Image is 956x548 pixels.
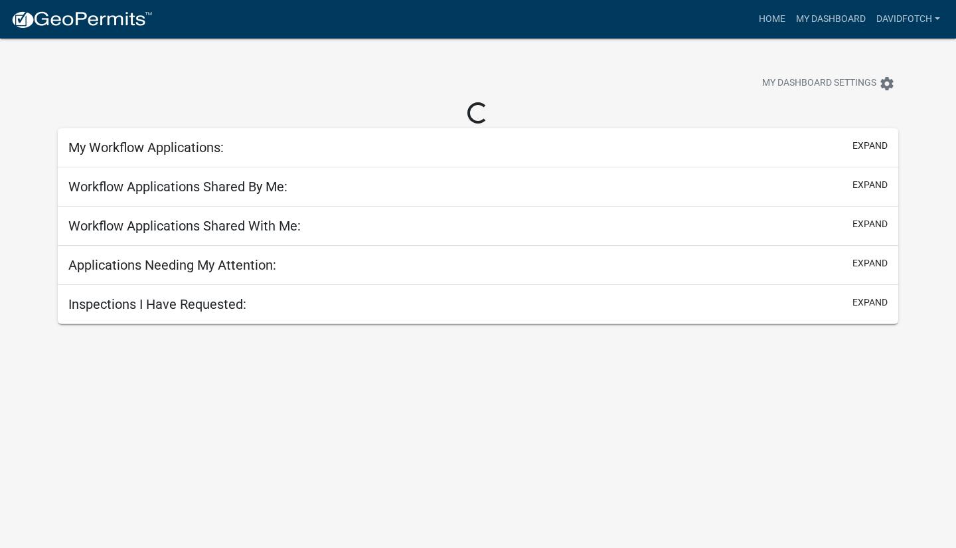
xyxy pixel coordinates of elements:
h5: Inspections I Have Requested: [68,296,246,312]
h5: Applications Needing My Attention: [68,257,276,273]
button: expand [852,256,888,270]
span: My Dashboard Settings [762,76,876,92]
button: expand [852,139,888,153]
button: expand [852,217,888,231]
h5: Workflow Applications Shared With Me: [68,218,301,234]
h5: Workflow Applications Shared By Me: [68,179,287,195]
a: My Dashboard [791,7,871,32]
h5: My Workflow Applications: [68,139,224,155]
button: expand [852,178,888,192]
a: Home [754,7,791,32]
a: davidfotch [871,7,945,32]
button: expand [852,296,888,310]
i: settings [879,76,895,92]
button: My Dashboard Settingssettings [752,70,906,96]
